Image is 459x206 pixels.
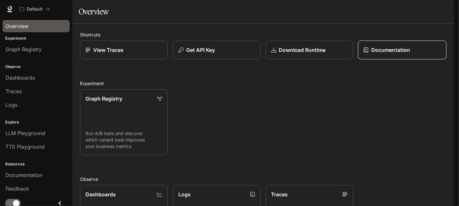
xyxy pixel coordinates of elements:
p: Default [27,6,43,12]
h2: Experiment [80,80,446,87]
a: Graph RegistryRun A/B tests and discover which variant best improves your business metrics [80,89,168,155]
a: Documentation [358,41,446,60]
h2: Observe [80,176,446,182]
p: Traces [271,191,288,198]
p: Run A/B tests and discover which variant best improves your business metrics [85,130,162,150]
h2: Shortcuts [80,31,446,38]
p: Dashboards [85,191,116,198]
button: All workspaces [17,3,53,15]
p: Documentation [371,46,410,54]
p: Get API Key [186,46,215,54]
h1: Overview [79,5,109,18]
p: Graph Registry [85,95,122,103]
p: Logs [178,191,191,198]
a: View Traces [80,41,168,59]
a: Download Runtime [266,41,354,59]
p: Download Runtime [279,46,326,54]
button: Get API Key [173,41,261,59]
p: View Traces [93,46,124,54]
